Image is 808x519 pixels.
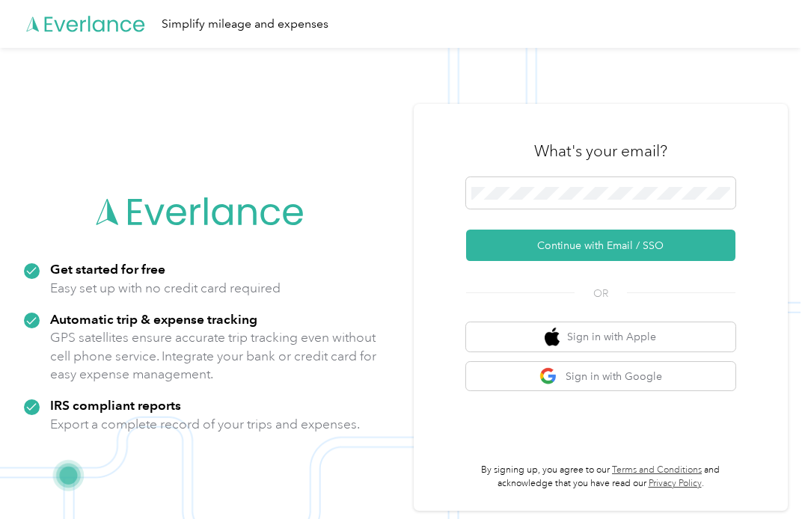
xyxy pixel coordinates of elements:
[466,362,735,391] button: google logoSign in with Google
[50,279,281,298] p: Easy set up with no credit card required
[466,322,735,351] button: apple logoSign in with Apple
[575,286,627,301] span: OR
[534,141,667,162] h3: What's your email?
[545,328,560,346] img: apple logo
[50,261,165,277] strong: Get started for free
[539,367,558,386] img: google logo
[649,478,702,489] a: Privacy Policy
[50,397,181,413] strong: IRS compliant reports
[50,415,360,434] p: Export a complete record of your trips and expenses.
[162,15,328,34] div: Simplify mileage and expenses
[466,464,735,490] p: By signing up, you agree to our and acknowledge that you have read our .
[466,230,735,261] button: Continue with Email / SSO
[50,311,257,327] strong: Automatic trip & expense tracking
[50,328,377,384] p: GPS satellites ensure accurate trip tracking even without cell phone service. Integrate your bank...
[612,464,702,476] a: Terms and Conditions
